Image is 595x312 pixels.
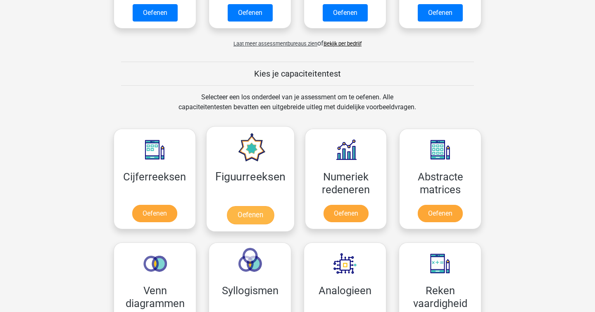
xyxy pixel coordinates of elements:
[107,32,488,48] div: of
[133,4,178,22] a: Oefenen
[121,69,474,79] h5: Kies je capaciteitentest
[233,41,317,47] span: Laat meer assessmentbureaus zien
[171,92,424,122] div: Selecteer een los onderdeel van je assessment om te oefenen. Alle capaciteitentesten bevatten een...
[324,41,362,47] a: Bekijk per bedrijf
[323,4,368,22] a: Oefenen
[418,4,463,22] a: Oefenen
[418,205,463,222] a: Oefenen
[324,205,369,222] a: Oefenen
[132,205,177,222] a: Oefenen
[226,206,274,224] a: Oefenen
[228,4,273,22] a: Oefenen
